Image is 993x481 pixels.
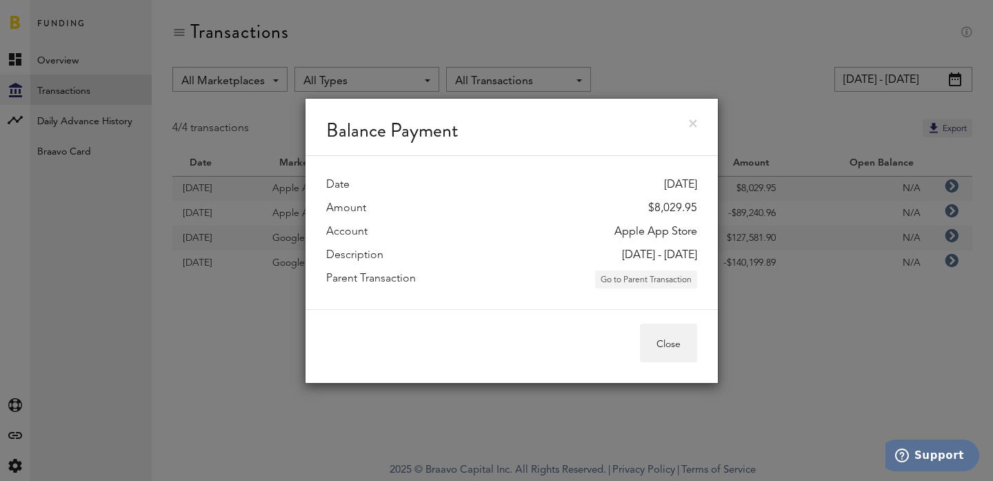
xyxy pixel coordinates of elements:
[664,177,697,193] div: [DATE]
[326,247,383,264] label: Description
[326,177,350,193] label: Date
[622,247,697,264] div: [DATE] - [DATE]
[614,224,697,240] div: Apple App Store
[326,200,366,217] label: Amount
[640,324,697,362] button: Close
[648,200,697,217] div: $8,029.95
[326,271,416,288] label: Parent Transaction
[885,440,979,474] iframe: Opens a widget where you can find more information
[326,224,368,240] label: Account
[305,99,718,156] div: Balance Payment
[595,271,697,288] button: Go to Parent Transaction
